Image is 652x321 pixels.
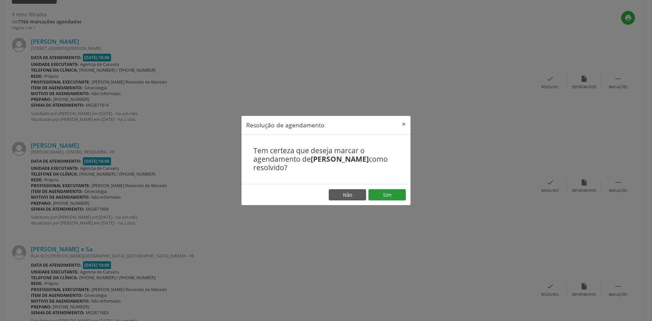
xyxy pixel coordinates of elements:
[253,146,399,172] h4: Tem certeza que deseja marcar o agendamento de como resolvido?
[311,154,369,164] b: [PERSON_NAME]
[368,189,406,201] button: Sim
[397,116,411,132] button: Close
[329,189,366,201] button: Não
[246,121,325,129] h5: Resolução de agendamento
